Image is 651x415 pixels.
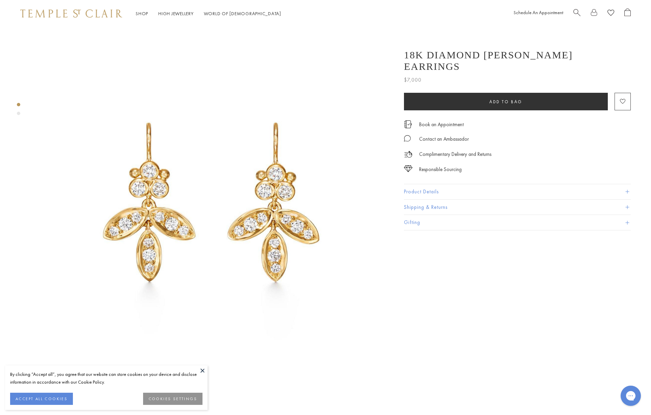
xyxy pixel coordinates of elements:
div: Responsible Sourcing [419,165,462,174]
div: Product gallery navigation [17,101,20,120]
p: Complimentary Delivery and Returns [419,150,491,159]
button: ACCEPT ALL COOKIES [10,393,73,405]
iframe: Gorgias live chat messenger [617,383,644,408]
span: Add to bag [489,99,522,105]
button: Gifting [404,215,631,230]
a: Search [573,8,580,19]
a: Book an Appointment [419,121,464,128]
nav: Main navigation [136,9,281,18]
button: Product Details [404,184,631,199]
img: MessageIcon-01_2.svg [404,135,411,142]
div: By clicking “Accept all”, you agree that our website can store cookies on your device and disclos... [10,370,202,386]
img: 18K Diamond Foglia Earrings [34,27,388,381]
a: World of [DEMOGRAPHIC_DATA]World of [DEMOGRAPHIC_DATA] [204,10,281,17]
a: View Wishlist [607,8,614,19]
div: Contact an Ambassador [419,135,469,143]
img: icon_sourcing.svg [404,165,412,172]
a: Schedule An Appointment [514,9,563,16]
h1: 18K Diamond [PERSON_NAME] Earrings [404,49,631,72]
span: $7,000 [404,76,422,84]
button: Shipping & Returns [404,200,631,215]
button: COOKIES SETTINGS [143,393,202,405]
a: High JewelleryHigh Jewellery [158,10,194,17]
img: icon_delivery.svg [404,150,412,159]
img: icon_appointment.svg [404,120,412,128]
a: Open Shopping Bag [624,8,631,19]
a: ShopShop [136,10,148,17]
img: Temple St. Clair [20,9,122,18]
button: Add to bag [404,93,608,110]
